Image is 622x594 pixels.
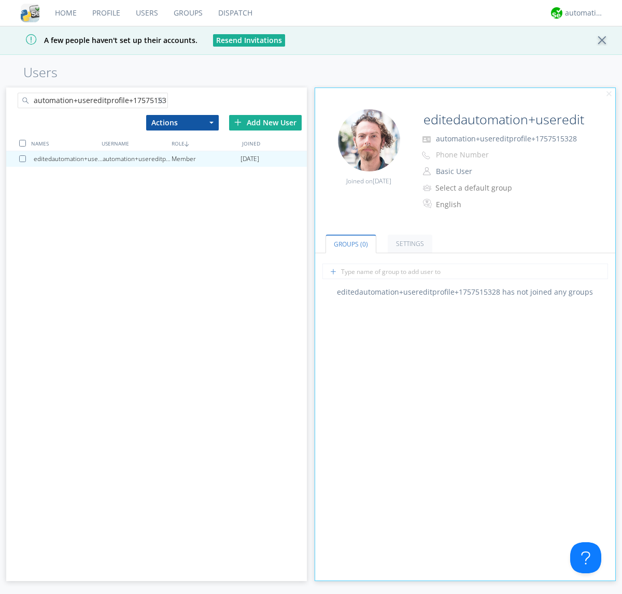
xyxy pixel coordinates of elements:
span: [DATE] [373,177,391,185]
button: Resend Invitations [213,34,285,47]
input: Search users [18,93,168,108]
span: automation+usereditprofile+1757515328 [436,134,577,143]
img: plus.svg [234,119,242,126]
img: cddb5a64eb264b2086981ab96f4c1ba7 [21,4,39,22]
div: NAMES [29,136,98,151]
div: automation+usereditprofile+1757515328 [103,151,172,167]
iframe: Toggle Customer Support [570,542,601,573]
div: Select a default group [435,183,522,193]
img: cancel.svg [605,91,613,98]
div: USERNAME [99,136,169,151]
span: [DATE] [241,151,259,167]
div: automation+atlas [565,8,604,18]
img: icon-alert-users-thin-outline.svg [423,181,433,195]
img: phone-outline.svg [422,151,430,160]
img: person-outline.svg [423,167,431,176]
button: Actions [146,115,219,131]
a: Groups (0) [326,235,376,253]
div: Add New User [229,115,302,131]
img: In groups with Translation enabled, this user's messages will be automatically translated to and ... [423,197,433,210]
div: JOINED [239,136,309,151]
a: Settings [388,235,432,253]
input: Name [419,109,587,130]
div: editedautomation+usereditprofile+1757515328 [34,151,103,167]
img: d2d01cd9b4174d08988066c6d424eccd [551,7,562,19]
input: Type name of group to add user to [322,264,608,279]
a: editedautomation+usereditprofile+1757515328automation+usereditprofile+1757515328Member[DATE] [6,151,307,167]
div: ROLE [169,136,239,151]
span: Joined on [346,177,391,185]
img: 57f7aad15abf46c8abbff16843eb7c4a [338,109,400,171]
div: English [436,199,522,210]
button: Basic User [432,164,536,179]
div: editedautomation+usereditprofile+1757515328 has not joined any groups [315,287,616,297]
div: Member [172,151,241,167]
span: A few people haven't set up their accounts. [8,35,197,45]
